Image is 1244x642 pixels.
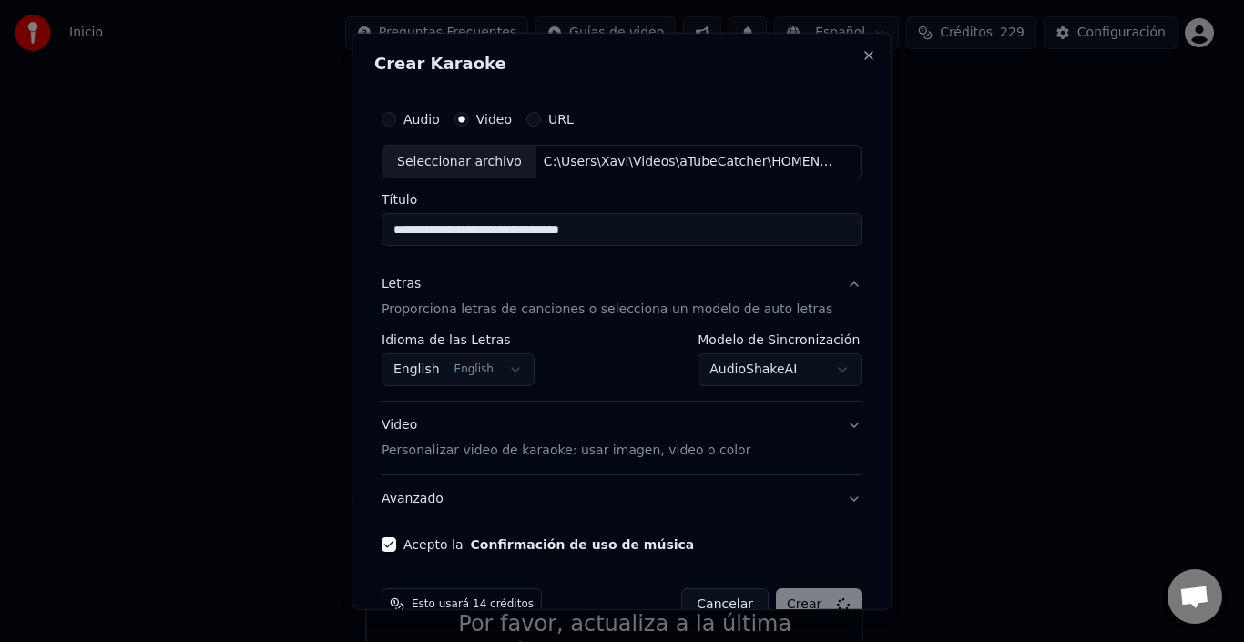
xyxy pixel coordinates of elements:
[471,538,695,551] button: Acepto la
[682,588,770,621] button: Cancelar
[412,597,534,612] span: Esto usará 14 créditos
[382,301,832,319] p: Proporciona letras de canciones o selecciona un modelo de auto letras
[382,260,862,333] button: LetrasProporciona letras de canciones o selecciona un modelo de auto letras
[382,193,862,206] label: Título
[476,112,512,125] label: Video
[382,333,535,346] label: Idioma de las Letras
[382,145,536,178] div: Seleccionar archivo
[403,538,694,551] label: Acepto la
[548,112,574,125] label: URL
[382,402,862,474] button: VideoPersonalizar video de karaoke: usar imagen, video o color
[382,475,862,523] button: Avanzado
[382,275,421,293] div: Letras
[403,112,440,125] label: Audio
[698,333,862,346] label: Modelo de Sincronización
[374,55,869,71] h2: Crear Karaoke
[536,152,846,170] div: C:\Users\Xavi\Videos\aTubeCatcher\HOMENAJE A [PERSON_NAME] [PERSON_NAME].MP4
[382,333,862,401] div: LetrasProporciona letras de canciones o selecciona un modelo de auto letras
[382,416,750,460] div: Video
[382,442,750,460] p: Personalizar video de karaoke: usar imagen, video o color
